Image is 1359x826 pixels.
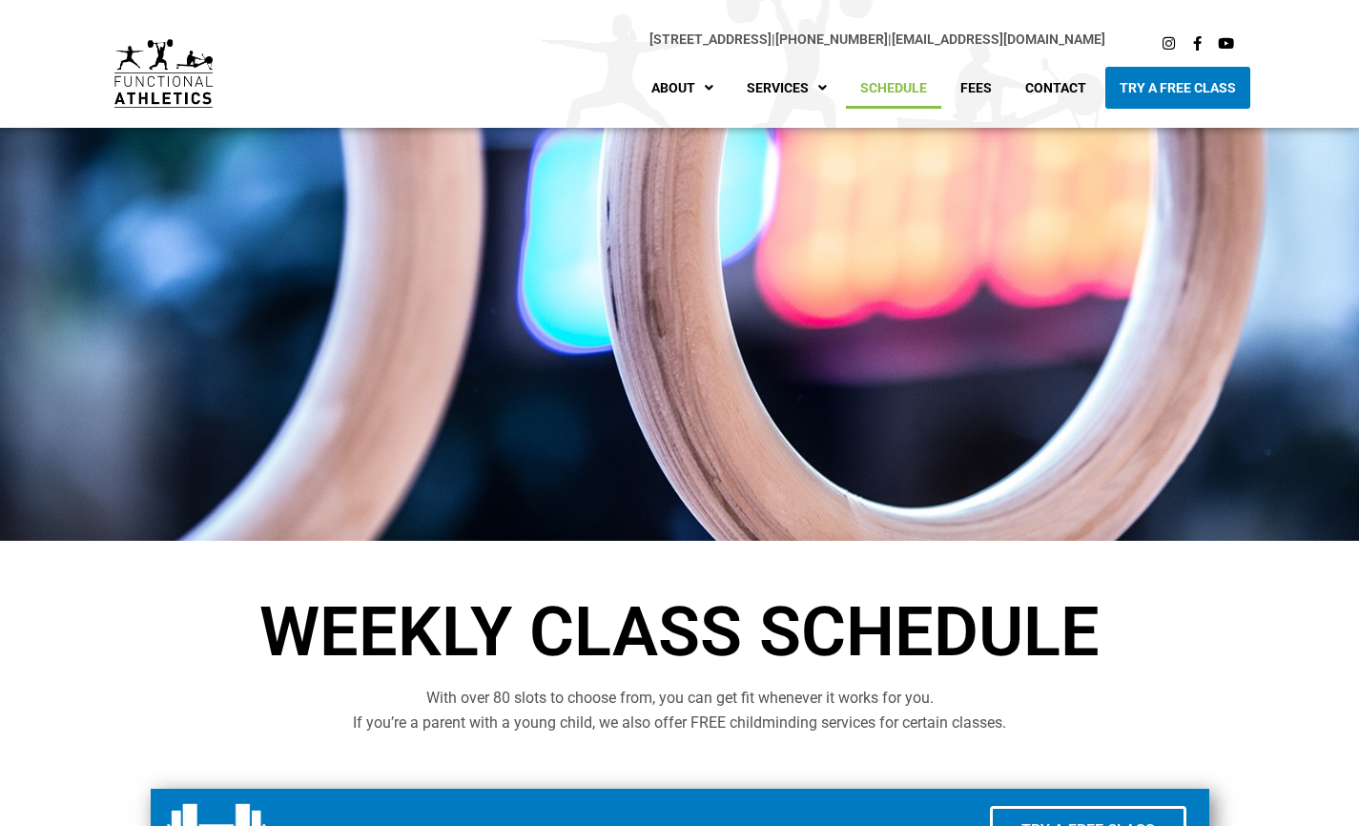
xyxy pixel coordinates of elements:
a: Fees [946,67,1006,109]
a: Schedule [846,67,941,109]
a: [STREET_ADDRESS] [649,31,772,47]
p: With over 80 slots to choose from, you can get fit whenever it works for you. If you’re a parent ... [146,686,1214,736]
p: | [251,29,1105,51]
span: | [649,31,775,47]
img: default-logo [114,39,213,107]
a: Contact [1011,67,1101,109]
a: Services [732,67,841,109]
a: [EMAIL_ADDRESS][DOMAIN_NAME] [892,31,1105,47]
a: About [637,67,728,109]
a: Try A Free Class [1105,67,1250,109]
h1: Weekly Class Schedule [146,598,1214,667]
a: [PHONE_NUMBER] [775,31,888,47]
